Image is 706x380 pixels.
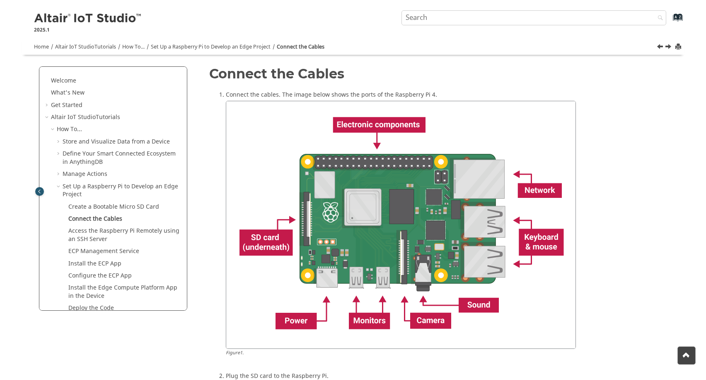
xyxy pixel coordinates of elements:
[63,137,170,146] a: Store and Visualize Data from a Device
[68,304,114,312] a: Deploy the Code
[51,76,76,85] a: Welcome
[44,101,51,110] span: Expand Get Started
[666,43,672,53] a: Next topic: Access the Raspberry Pi Remotely using an SSH Server
[55,43,94,51] span: Altair IoT Studio
[226,349,244,356] span: Figure
[660,17,678,26] a: Go to index terms page
[51,113,96,122] span: Altair IoT Studio
[226,89,437,99] span: Connect the cables. The image below shows the ports of the Raspberry Pi 4.
[68,271,132,280] a: Configure the ECP App
[647,10,670,27] button: Search
[57,125,82,134] a: How To...
[68,283,177,300] a: Install the Edge Compute Platform App in the Device
[51,113,120,122] a: Altair IoT StudioTutorials
[34,43,49,51] a: Home
[209,66,667,81] h1: Connect the Cables
[63,149,176,166] a: Define Your Smart Connected Ecosystem in AnythingDB
[51,101,82,110] a: Get Started
[55,43,116,51] a: Altair IoT StudioTutorials
[676,41,682,53] button: Print this page
[56,170,63,178] span: Expand Manage Actions
[277,43,324,51] a: Connect the Cables
[56,150,63,158] span: Expand Define Your Smart Connected Ecosystem in AnythingDB
[240,349,242,356] span: 1
[401,10,666,25] input: Search query
[56,138,63,146] span: Expand Store and Visualize Data from a Device
[68,247,139,256] a: ECP Management Service
[34,26,143,34] p: 2025.1
[658,43,664,53] a: Previous topic: Create a Bootable Micro SD Card
[242,349,244,356] span: .
[122,43,145,51] a: How To...
[68,259,121,268] a: Install the ECP App
[63,170,107,178] a: Manage Actions
[35,187,44,196] button: Toggle publishing table of content
[34,12,143,25] img: Altair IoT Studio
[68,214,122,223] a: Connect the Cables
[68,202,159,211] a: Create a Bootable Micro SD Card
[56,183,63,191] span: Collapse Set Up a Raspberry Pi to Develop an Edge Project
[151,43,271,51] a: Set Up a Raspberry Pi to Develop an Edge Project
[226,101,576,349] img: raspberry_pi_ports.png
[51,88,85,97] a: What's New
[68,227,179,244] a: Access the Raspberry Pi Remotely using an SSH Server
[44,113,51,122] span: Collapse Altair IoT StudioTutorials
[50,125,57,134] span: Collapse How To...
[22,36,684,55] nav: Tools
[63,182,178,199] a: Set Up a Raspberry Pi to Develop an Edge Project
